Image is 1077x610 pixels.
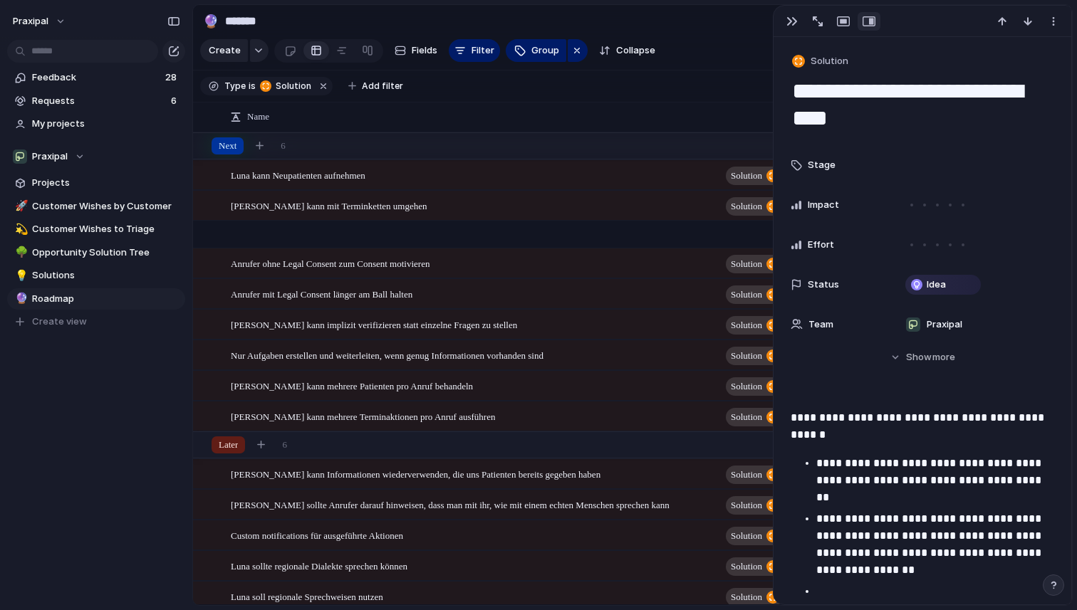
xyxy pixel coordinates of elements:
span: Solution [731,254,762,274]
span: [PERSON_NAME] kann implizit verifizieren statt einzelne Fragen zu stellen [231,316,517,332]
span: Create view [32,315,87,329]
button: Solution [726,408,783,426]
button: Create [200,39,248,62]
span: Filter [472,43,494,58]
span: more [932,350,955,364]
button: Solution [726,466,783,484]
span: [PERSON_NAME] kann Informationen wiederverwenden, die uns Patienten bereits gegeben haben [231,466,600,482]
span: Praxipal [927,317,962,332]
button: Collapse [593,39,661,62]
span: Solutions [32,268,180,283]
button: 💡 [13,268,27,283]
span: Group [531,43,559,58]
div: 🔮 [15,290,25,307]
span: Projects [32,176,180,190]
button: Solution [789,51,853,72]
div: 💫 [15,221,25,238]
span: Solution [731,526,762,546]
button: 💫 [13,222,27,236]
a: Requests6 [7,90,185,112]
span: 6 [282,438,287,452]
span: [PERSON_NAME] kann mehrere Terminaktionen pro Anruf ausführen [231,408,495,424]
button: Solution [726,316,783,335]
span: Feedback [32,70,161,85]
span: Name [247,110,269,124]
a: 💫Customer Wishes to Triage [7,219,185,240]
span: Create [209,43,241,58]
span: Collapse [616,43,655,58]
button: Showmore [791,345,1054,370]
button: Group [506,39,566,62]
span: Solution [731,346,762,366]
span: Praxipal [32,149,68,164]
a: My projects [7,113,185,135]
span: Solution [731,557,762,577]
span: Opportunity Solution Tree [32,246,180,260]
button: Solution [726,377,783,396]
span: Requests [32,94,167,108]
span: [PERSON_NAME] kann mehrere Patienten pro Anruf behandeln [231,377,473,394]
span: Solution [731,166,762,186]
span: [PERSON_NAME] kann mit Terminketten umgehen [231,197,427,214]
span: Status [808,278,839,292]
button: Praxipal [7,146,185,167]
span: My projects [32,117,180,131]
button: Solution [726,347,783,365]
span: Solution [731,196,762,216]
span: Customer Wishes by Customer [32,199,180,214]
span: 6 [281,139,286,153]
span: Nur Aufgaben erstellen und weiterleiten, wenn genug Informationen vorhanden sind [231,347,543,363]
span: Luna soll regionale Sprechweisen nutzen [231,588,383,604]
span: Custom notifications für ausgeführte Aktionen [231,527,403,543]
span: Solution [731,495,762,515]
button: Solution [726,167,783,185]
button: Solution [257,78,314,94]
button: 🚀 [13,199,27,214]
button: Solution [726,496,783,515]
a: 💡Solutions [7,265,185,286]
button: Create view [7,311,185,332]
a: Feedback28 [7,67,185,88]
button: Fields [389,39,443,62]
span: Stage [808,158,836,172]
span: Fields [412,43,437,58]
button: Solution [726,285,783,304]
span: 6 [171,94,179,108]
button: Solution [726,557,783,576]
button: Solution [726,588,783,606]
span: Solution [731,285,762,305]
a: 🚀Customer Wishes by Customer [7,196,185,217]
span: 28 [165,70,179,85]
button: Solution [726,527,783,545]
span: Solution [731,315,762,335]
span: Solution [811,54,848,68]
a: Projects [7,172,185,194]
button: Filter [449,39,500,62]
span: Anrufer ohne Legal Consent zum Consent motivieren [231,255,430,271]
button: 🌳 [13,246,27,260]
span: Solution [731,587,762,607]
span: Show [906,350,932,364]
span: Roadmap [32,292,180,306]
a: 🌳Opportunity Solution Tree [7,242,185,263]
div: 🌳 [15,244,25,261]
a: 🔮Roadmap [7,288,185,310]
span: Luna kann Neupatienten aufnehmen [231,167,365,183]
span: Anrufer mit Legal Consent länger am Ball halten [231,285,412,302]
button: Solution [726,255,783,273]
span: Solution [271,80,311,93]
button: 🔮 [13,292,27,306]
span: Luna sollte regionale Dialekte sprechen können [231,557,407,574]
button: Add filter [340,76,412,96]
span: Next [219,139,236,153]
span: is [249,80,256,93]
button: praxipal [6,10,73,33]
span: Solution [731,377,762,396]
div: 💡 [15,268,25,284]
span: Idea [927,278,946,292]
span: Customer Wishes to Triage [32,222,180,236]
